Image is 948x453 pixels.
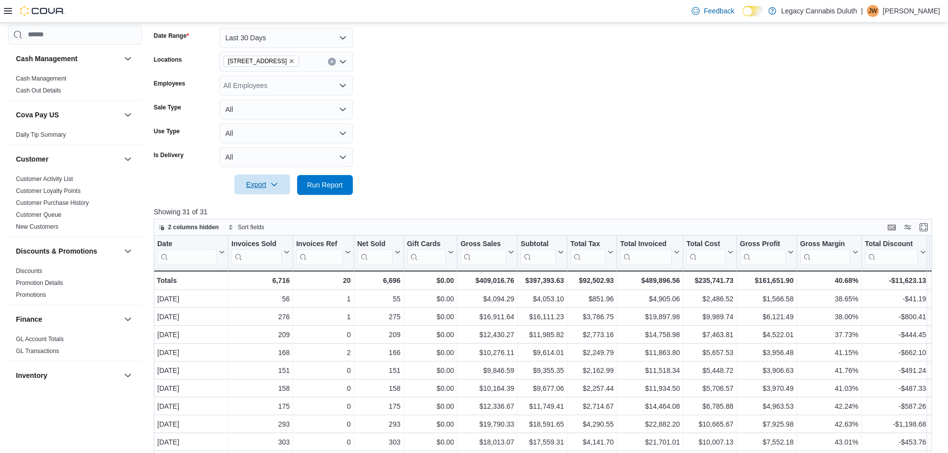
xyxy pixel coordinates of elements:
div: 38.65% [800,293,858,305]
div: [DATE] [157,436,225,448]
div: 20 [296,274,350,286]
button: Invoices Sold [231,239,290,265]
span: Customer Purchase History [16,199,89,207]
div: 293 [231,418,290,430]
div: $6,121.49 [740,311,794,323]
div: 209 [357,329,401,341]
button: Keyboard shortcuts [886,221,898,233]
a: Customer Loyalty Points [16,187,81,194]
div: $4,905.06 [620,293,680,305]
label: Sale Type [154,103,181,111]
button: Gross Margin [800,239,858,265]
div: -$662.10 [865,347,926,359]
span: Cash Management [16,75,66,83]
div: 40.68% [800,274,858,286]
div: $2,257.44 [570,382,614,394]
div: 0 [296,364,350,376]
div: $4,053.10 [521,293,564,305]
button: Gross Sales [460,239,514,265]
div: $16,911.64 [460,311,514,323]
p: Showing 31 of 31 [154,207,940,217]
div: 0 [296,436,350,448]
button: Finance [122,313,134,325]
div: Total Cost [686,239,725,265]
div: 0 [296,400,350,412]
div: Subtotal [521,239,556,249]
button: All [219,99,353,119]
div: Invoices Sold [231,239,282,249]
div: Gross Profit [740,239,786,249]
div: $2,714.67 [570,400,614,412]
p: Legacy Cannabis Duluth [781,5,857,17]
a: Promotion Details [16,279,63,286]
div: 158 [231,382,290,394]
a: New Customers [16,223,58,230]
div: Net Sold [357,239,392,265]
div: [DATE] [157,311,225,323]
div: Totals [157,274,225,286]
div: 0 [296,382,350,394]
div: 151 [357,364,401,376]
div: 303 [357,436,401,448]
div: $18,591.65 [521,418,564,430]
div: 41.15% [800,347,858,359]
button: 2 columns hidden [154,221,223,233]
div: 151 [231,364,290,376]
button: Customer [16,154,120,164]
h3: Cova Pay US [16,110,59,120]
span: JW [868,5,877,17]
div: Customer [8,173,142,237]
button: Last 30 Days [219,28,353,48]
div: Invoices Sold [231,239,282,265]
div: $2,486.52 [686,293,733,305]
div: 303 [231,436,290,448]
button: Discounts & Promotions [122,245,134,257]
div: 37.73% [800,329,858,341]
span: Discounts [16,267,42,275]
div: Gift Card Sales [407,239,446,265]
div: 42.63% [800,418,858,430]
div: Invoices Ref [296,239,342,249]
div: Total Tax [570,239,606,249]
button: Discounts & Promotions [16,246,120,256]
a: GL Account Totals [16,336,64,343]
label: Is Delivery [154,151,184,159]
div: $92,502.93 [570,274,614,286]
span: Run Report [307,180,343,190]
div: -$41.19 [865,293,926,305]
button: Remove 1906 W Superior St. from selection in this group [289,58,295,64]
div: 158 [357,382,401,394]
button: Sort fields [224,221,268,233]
div: $3,970.49 [740,382,794,394]
span: GL Account Totals [16,335,64,343]
div: Gross Sales [460,239,506,265]
div: [DATE] [157,382,225,394]
label: Employees [154,80,185,88]
div: $3,906.63 [740,364,794,376]
div: $0.00 [407,329,454,341]
img: Cova [20,6,65,16]
div: Date [157,239,217,249]
div: $10,276.11 [460,347,514,359]
div: Total Invoiced [620,239,672,265]
div: [DATE] [157,347,225,359]
div: Total Tax [570,239,606,265]
label: Date Range [154,32,189,40]
div: -$1,198.68 [865,418,926,430]
div: 41.76% [800,364,858,376]
div: $851.96 [570,293,614,305]
p: [PERSON_NAME] [883,5,940,17]
button: Display options [902,221,914,233]
div: $7,552.18 [740,436,794,448]
div: 38.00% [800,311,858,323]
span: Promotion Details [16,279,63,287]
div: $0.00 [407,382,454,394]
button: Cova Pay US [122,109,134,121]
button: Invoices Ref [296,239,350,265]
div: 41.03% [800,382,858,394]
div: $2,162.99 [570,364,614,376]
div: [DATE] [157,418,225,430]
span: Export [240,175,284,194]
div: $0.00 [407,436,454,448]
